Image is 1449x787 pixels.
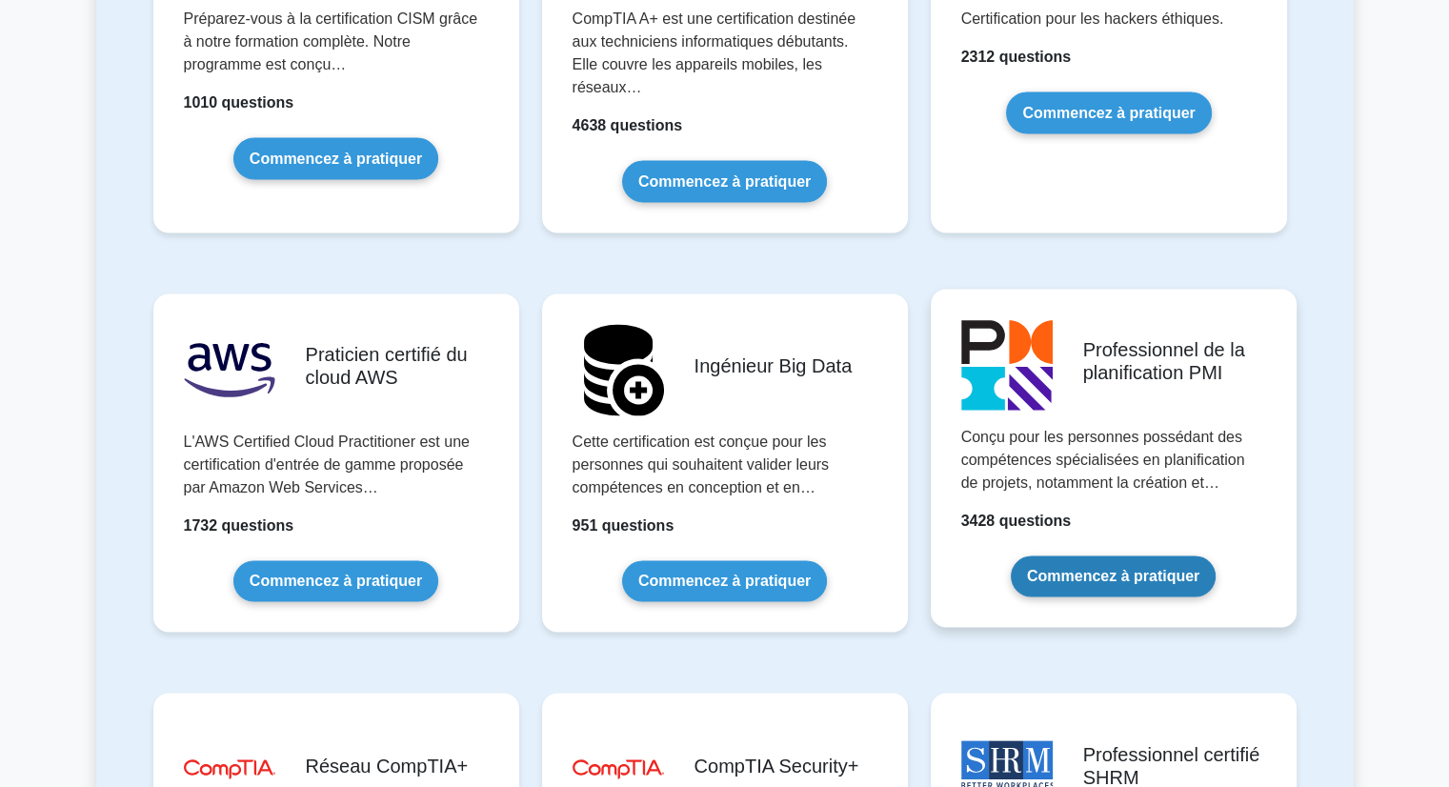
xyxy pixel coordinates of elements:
[233,560,438,601] a: Commencez à pratiquer
[622,560,827,601] a: Commencez à pratiquer
[1006,91,1211,132] a: Commencez à pratiquer
[233,137,438,178] a: Commencez à pratiquer
[1011,555,1216,596] a: Commencez à pratiquer
[622,160,827,201] a: Commencez à pratiquer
